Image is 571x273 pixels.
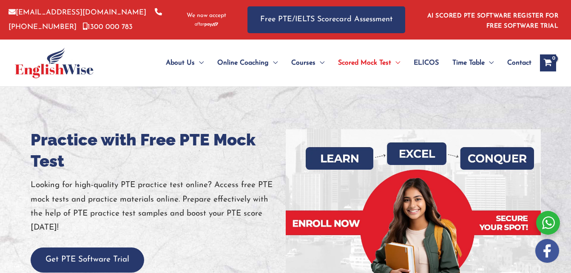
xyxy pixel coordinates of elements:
[427,13,559,29] a: AI SCORED PTE SOFTWARE REGISTER FOR FREE SOFTWARE TRIAL
[338,48,391,78] span: Scored Mock Test
[210,48,284,78] a: Online CoachingMenu Toggle
[485,48,494,78] span: Menu Toggle
[31,178,286,235] p: Looking for high-quality PTE practice test online? Access free PTE mock tests and practice materi...
[407,48,446,78] a: ELICOS
[540,54,556,71] a: View Shopping Cart, empty
[9,9,162,30] a: [PHONE_NUMBER]
[535,239,559,263] img: white-facebook.png
[15,48,94,78] img: cropped-ew-logo
[159,48,210,78] a: About UsMenu Toggle
[452,48,485,78] span: Time Table
[195,22,218,27] img: Afterpay-Logo
[500,48,531,78] a: Contact
[269,48,278,78] span: Menu Toggle
[31,256,144,264] a: Get PTE Software Trial
[331,48,407,78] a: Scored Mock TestMenu Toggle
[247,6,405,33] a: Free PTE/IELTS Scorecard Assessment
[507,48,531,78] span: Contact
[31,129,286,172] h1: Practice with Free PTE Mock Test
[422,6,562,34] aside: Header Widget 1
[195,48,204,78] span: Menu Toggle
[145,48,531,78] nav: Site Navigation: Main Menu
[446,48,500,78] a: Time TableMenu Toggle
[291,48,315,78] span: Courses
[9,9,146,16] a: [EMAIL_ADDRESS][DOMAIN_NAME]
[315,48,324,78] span: Menu Toggle
[166,48,195,78] span: About Us
[284,48,331,78] a: CoursesMenu Toggle
[414,48,439,78] span: ELICOS
[83,23,133,31] a: 1300 000 783
[31,247,144,273] button: Get PTE Software Trial
[187,11,226,20] span: We now accept
[391,48,400,78] span: Menu Toggle
[217,48,269,78] span: Online Coaching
